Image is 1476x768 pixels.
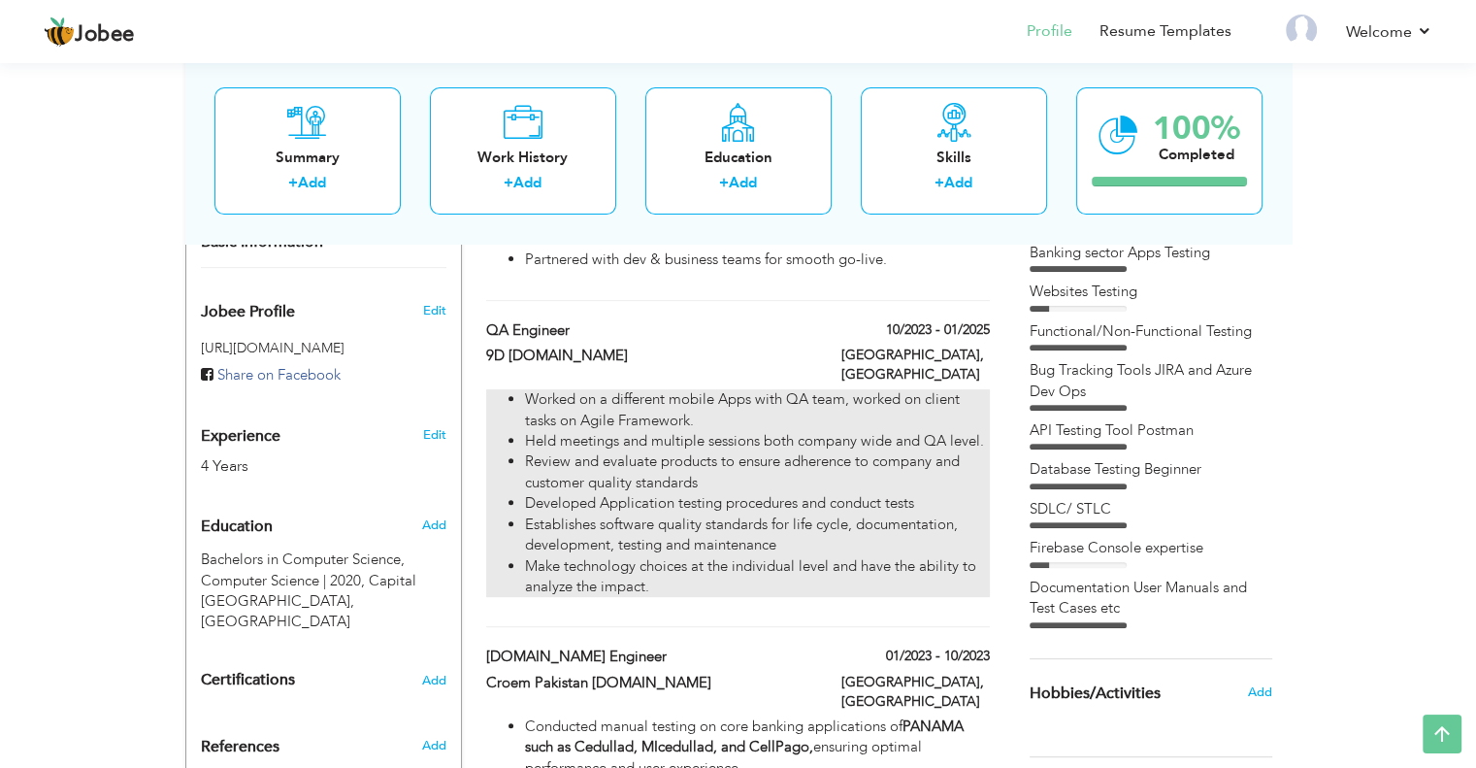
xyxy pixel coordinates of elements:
span: Certifications [201,669,295,690]
img: Profile Img [1286,15,1317,46]
div: Documentation User Manuals and Test Cases etc [1030,578,1272,619]
span: Hobbies/Activities [1030,685,1161,703]
strong: PANAMA such as Cedullad, MIcedullad, and CellPago, [525,717,964,756]
span: Add [1247,684,1271,701]
span: Jobee [75,24,135,46]
div: SDLC/ STLC [1030,499,1272,519]
img: jobee.io [44,17,75,48]
span: Edit [422,302,445,319]
div: Summary [230,148,385,168]
label: Croem Pakistan [DOMAIN_NAME] [486,673,812,693]
h5: [URL][DOMAIN_NAME] [201,341,446,355]
a: Welcome [1346,20,1432,44]
div: Bug Tracking Tools JIRA and Azure Dev Ops [1030,360,1272,402]
a: Jobee [44,17,135,48]
div: Work History [445,148,601,168]
a: Resume Templates [1099,20,1231,43]
span: Add [421,737,445,754]
div: 100% [1153,113,1240,145]
div: Add the reference. [186,737,461,767]
label: QA Engineer [486,320,812,341]
span: Basic Information [201,234,323,251]
li: Developed Application testing procedures and conduct tests [525,493,989,514]
li: Establishes software quality standards for life cycle, documentation, development, testing and ma... [525,515,989,556]
div: API Testing Tool Postman [1030,420,1272,441]
div: Skills [876,148,1032,168]
a: Add [513,174,541,193]
label: 10/2023 - 01/2025 [886,320,990,340]
span: Capital [GEOGRAPHIC_DATA], [GEOGRAPHIC_DATA] [201,571,416,632]
label: 01/2023 - 10/2023 [886,647,990,666]
li: Make technology choices at the individual level and have the ability to analyze the impact. [525,556,989,598]
div: Share some of your professional and personal interests. [1015,659,1287,727]
li: Worked on a different mobile Apps with QA team, worked on client tasks on Agile Framework. [525,389,989,431]
a: Edit [422,426,445,444]
div: Websites Testing [1030,282,1272,302]
label: [GEOGRAPHIC_DATA], [GEOGRAPHIC_DATA] [841,346,990,384]
div: Database Testing Beginner [1030,459,1272,480]
label: 9D [DOMAIN_NAME] [486,346,812,366]
a: Add [944,174,972,193]
label: + [719,174,729,194]
span: References [201,739,279,756]
div: 4 Years [201,455,401,478]
div: Education [661,148,816,168]
label: [DOMAIN_NAME] Engineer [486,647,812,667]
span: Add [421,517,445,534]
a: Add [298,174,326,193]
span: Bachelors in Computer Science, Capital University of Science and Technology, 2020 [201,550,405,589]
div: Enhance your career by creating a custom URL for your Jobee public profile. [186,283,461,331]
label: [GEOGRAPHIC_DATA], [GEOGRAPHIC_DATA] [841,673,990,712]
a: Profile [1027,20,1072,43]
label: + [504,174,513,194]
span: Experience [201,428,280,446]
span: Education [201,518,273,536]
div: Bachelors in Computer Science, 2020 [186,550,461,633]
li: Review and evaluate products to ensure adherence to company and customer quality standards [525,451,989,493]
span: Jobee Profile [201,304,295,321]
div: Add your educational degree. [201,507,446,633]
div: Functional/Non-Functional Testing [1030,321,1272,342]
p: Partnered with dev & business teams for smooth go-live. [525,250,989,270]
div: Firebase Console expertise [1030,538,1272,558]
div: Banking sector Apps Testing [1030,243,1272,263]
div: Completed [1153,145,1240,165]
span: Share on Facebook [217,365,341,384]
label: + [288,174,298,194]
label: + [935,174,944,194]
li: Held meetings and multiple sessions both company wide and QA level. [525,431,989,451]
a: Add [729,174,757,193]
span: Add the certifications you’ve earned. [422,674,446,687]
